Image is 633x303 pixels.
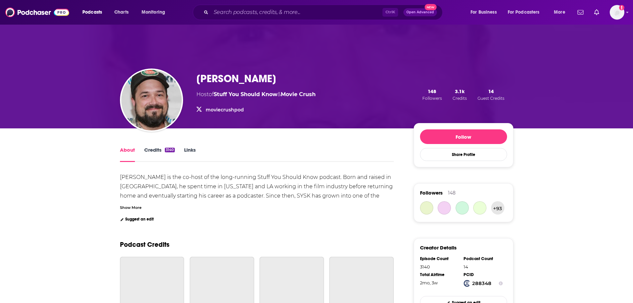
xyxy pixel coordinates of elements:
[591,7,602,18] a: Show notifications dropdown
[420,148,507,161] button: Share Profile
[453,96,467,101] span: Credits
[277,91,281,97] span: &
[403,8,437,16] button: Open AdvancedNew
[121,70,182,130] img: Chuck Bryant
[448,190,456,196] div: 148
[477,96,504,101] span: Guest Credits
[508,8,540,17] span: For Podcasters
[120,174,394,227] div: [PERSON_NAME] is the co-host of the long-running Stuff You Should Know podcast. Born and raised i...
[144,147,175,162] a: Credits3140
[209,91,277,97] span: of
[464,264,503,269] div: 14
[82,8,102,17] span: Podcasts
[471,8,497,17] span: For Business
[120,217,154,222] a: Suggest an edit
[120,147,135,162] a: About
[464,272,503,277] div: PCID
[554,8,565,17] span: More
[142,8,165,17] span: Monitoring
[464,280,470,287] img: Podchaser Creator ID logo
[214,91,277,97] a: Stuff You Should Know
[137,7,174,18] button: open menu
[428,88,436,94] span: 148
[472,280,491,286] strong: 288348
[466,7,505,18] button: open menu
[420,272,459,277] div: Total Airtime
[406,11,434,14] span: Open Advanced
[549,7,574,18] button: open menu
[473,201,486,215] a: HomeCaringHighgateHill
[488,88,494,94] span: 14
[78,7,111,18] button: open menu
[420,88,444,101] button: 148Followers
[420,256,459,261] div: Episode Count
[420,264,459,269] div: 3140
[455,88,465,94] span: 3.1k
[420,244,457,251] h3: Creator Details
[610,5,624,20] button: Show profile menu
[503,7,549,18] button: open menu
[211,7,382,18] input: Search podcasts, credits, & more...
[5,6,69,19] img: Podchaser - Follow, Share and Rate Podcasts
[420,201,433,215] a: gabewitt
[425,4,437,10] span: New
[281,91,316,97] a: Movie Crush
[575,7,586,18] a: Show notifications dropdown
[499,280,503,287] button: Show Info
[610,5,624,20] img: User Profile
[420,129,507,144] button: Follow
[184,147,196,162] a: Links
[165,148,175,152] div: 3140
[619,5,624,10] svg: Add a profile image
[422,96,442,101] span: Followers
[491,201,504,215] button: +93
[199,5,449,20] div: Search podcasts, credits, & more...
[610,5,624,20] span: Logged in as GregKubie
[110,7,133,18] a: Charts
[456,201,469,215] a: RoryMSpence
[420,280,438,285] span: 2111 hours, 52 minutes, 56 seconds
[438,201,451,215] a: SebMortonClark
[196,91,209,97] span: Host
[114,8,129,17] span: Charts
[420,190,443,196] span: Followers
[451,88,469,101] button: 3.1kCredits
[196,72,276,85] h1: [PERSON_NAME]
[464,256,503,261] div: Podcast Count
[382,8,398,17] span: Ctrl K
[475,88,506,101] button: 14Guest Credits
[206,107,244,113] a: moviecrushpod
[120,240,169,249] a: Podcast Credits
